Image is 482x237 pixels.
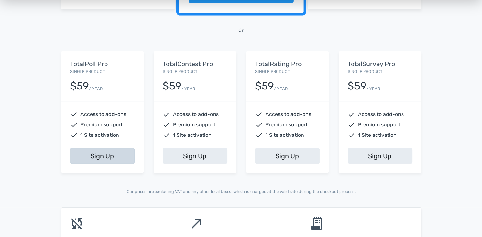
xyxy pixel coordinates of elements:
div: $59 [255,80,274,92]
small: / YEAR [366,86,380,92]
small: Single Product [255,69,290,74]
small: Single Product [348,69,382,74]
span: 1 Site activation [80,131,119,139]
span: Premium support [80,121,123,129]
div: $59 [163,80,181,92]
span: check [348,111,355,118]
small: / YEAR [89,86,103,92]
span: Access to add-ons [173,111,219,118]
p: Our prices are excluding VAT and any other local taxes, which is charged at the valid rate during... [61,188,421,195]
span: 1 Site activation [173,131,212,139]
span: check [70,111,78,118]
h5: TotalSurvey Pro [348,60,412,67]
span: sync_disabled [69,216,85,231]
span: Or [238,27,244,34]
a: Sign Up [348,148,412,164]
span: check [255,131,263,139]
span: check [163,111,170,118]
small: / YEAR [181,86,195,92]
span: 1 Site activation [358,131,397,139]
span: Access to add-ons [358,111,404,118]
span: Premium support [173,121,215,129]
span: check [348,121,355,129]
small: Single Product [163,69,197,74]
span: receipt_long [309,216,324,231]
h5: TotalPoll Pro [70,60,135,67]
a: Sign Up [70,148,135,164]
span: check [255,121,263,129]
span: check [70,121,78,129]
small: Single Product [70,69,105,74]
span: Premium support [266,121,308,129]
span: Premium support [358,121,400,129]
span: check [255,111,263,118]
span: north_east [189,216,204,231]
span: check [163,131,170,139]
h5: TotalContest Pro [163,60,227,67]
a: Sign Up [255,148,320,164]
span: Access to add-ons [266,111,311,118]
div: $59 [70,80,89,92]
span: check [163,121,170,129]
h5: TotalRating Pro [255,60,320,67]
a: Sign Up [163,148,227,164]
small: / YEAR [274,86,288,92]
span: check [70,131,78,139]
span: Access to add-ons [80,111,126,118]
span: 1 Site activation [266,131,304,139]
div: $59 [348,80,366,92]
span: check [348,131,355,139]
